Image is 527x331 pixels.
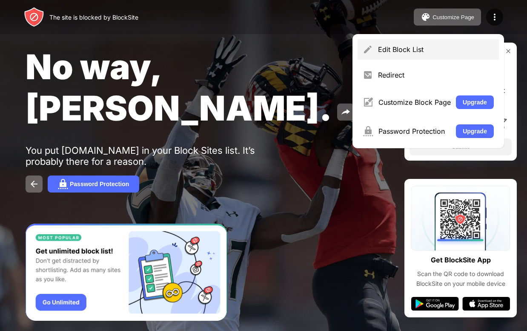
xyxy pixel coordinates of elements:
[490,12,500,22] img: menu-icon.svg
[432,14,474,20] div: Customize Page
[363,126,373,136] img: menu-password.svg
[363,70,373,80] img: menu-redirect.svg
[58,179,68,189] img: password.svg
[456,124,494,138] button: Upgrade
[456,95,494,109] button: Upgrade
[411,297,459,311] img: google-play.svg
[363,97,373,107] img: menu-customize.svg
[411,269,510,288] div: Scan the QR code to download BlockSite on your mobile device
[49,14,138,21] div: The site is blocked by BlockSite
[431,254,491,266] div: Get BlockSite App
[378,127,451,135] div: Password Protection
[378,71,494,79] div: Redirect
[378,45,494,54] div: Edit Block List
[26,46,332,129] span: No way, [PERSON_NAME].
[70,181,129,187] div: Password Protection
[421,12,431,22] img: pallet.svg
[378,98,451,106] div: Customize Block Page
[363,44,373,55] img: menu-pencil.svg
[414,9,481,26] button: Customize Page
[505,48,512,55] img: rate-us-close.svg
[26,224,227,321] iframe: Banner
[341,107,351,117] img: share.svg
[29,179,39,189] img: back.svg
[26,145,289,167] div: You put [DOMAIN_NAME] in your Block Sites list. It’s probably there for a reason.
[24,7,44,27] img: header-logo.svg
[48,176,139,193] button: Password Protection
[462,297,510,311] img: app-store.svg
